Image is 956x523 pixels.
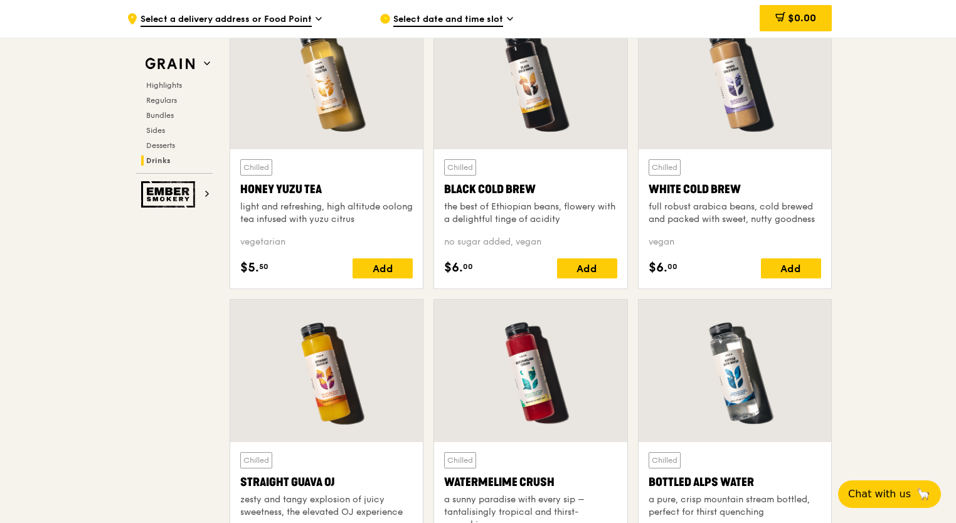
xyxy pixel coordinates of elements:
span: $6. [444,258,463,277]
div: Honey Yuzu Tea [240,181,413,198]
div: Chilled [444,452,476,468]
div: a pure, crisp mountain stream bottled, perfect for thirst quenching [649,494,821,519]
span: Desserts [146,141,175,150]
span: Select date and time slot [393,13,503,27]
button: Chat with us🦙 [838,480,941,508]
img: Ember Smokery web logo [141,181,199,208]
div: Bottled Alps Water [649,473,821,491]
img: Grain web logo [141,53,199,75]
span: Regulars [146,96,177,105]
span: $5. [240,258,259,277]
span: 00 [667,261,677,272]
div: Black Cold Brew [444,181,617,198]
div: Straight Guava OJ [240,473,413,491]
div: Chilled [240,159,272,176]
span: Bundles [146,111,174,120]
span: 50 [259,261,268,272]
div: Chilled [649,452,681,468]
div: Add [353,258,413,278]
span: Highlights [146,81,182,90]
span: $0.00 [788,12,816,24]
div: vegetarian [240,236,413,248]
div: Add [557,258,617,278]
div: vegan [649,236,821,248]
div: zesty and tangy explosion of juicy sweetness, the elevated OJ experience [240,494,413,519]
span: 00 [463,261,473,272]
div: Chilled [240,452,272,468]
div: the best of Ethiopian beans, flowery with a delightful tinge of acidity [444,201,617,226]
div: light and refreshing, high altitude oolong tea infused with yuzu citrus [240,201,413,226]
div: Chilled [649,159,681,176]
div: Watermelime Crush [444,473,617,491]
span: $6. [649,258,667,277]
div: White Cold Brew [649,181,821,198]
span: Sides [146,126,165,135]
span: 🦙 [916,487,931,502]
span: Drinks [146,156,171,165]
span: Chat with us [848,487,911,502]
div: full robust arabica beans, cold brewed and packed with sweet, nutty goodness [649,201,821,226]
span: Select a delivery address or Food Point [141,13,312,27]
div: no sugar added, vegan [444,236,617,248]
div: Chilled [444,159,476,176]
div: Add [761,258,821,278]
